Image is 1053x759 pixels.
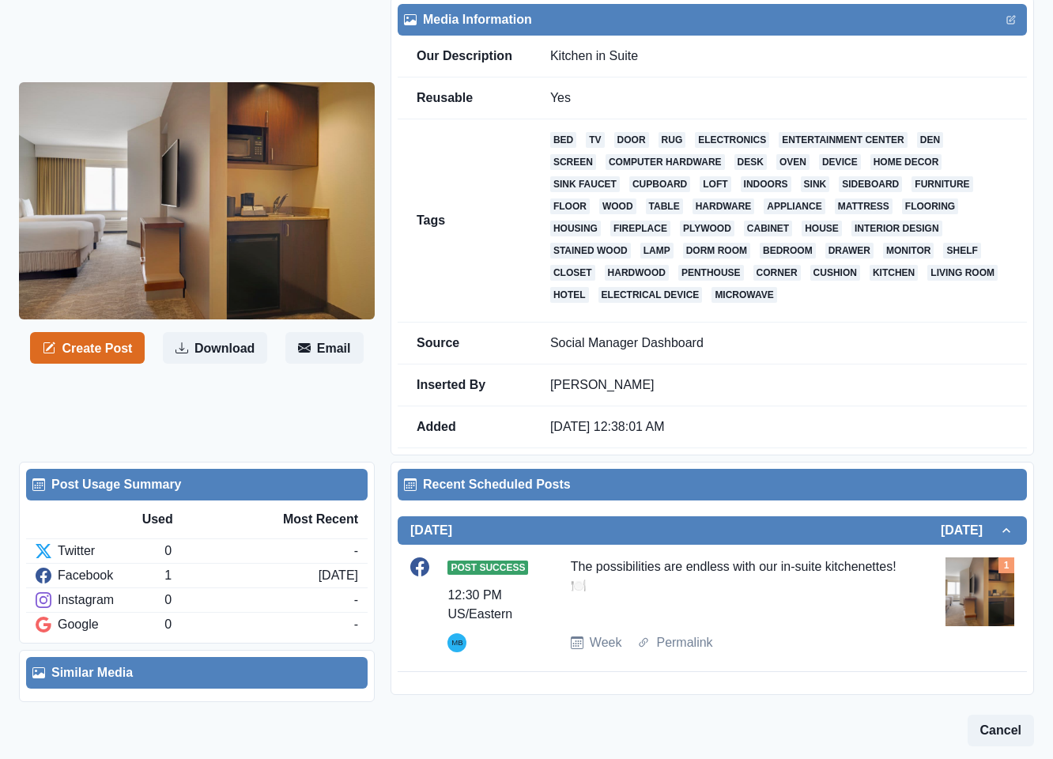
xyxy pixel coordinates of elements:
td: Tags [398,119,531,323]
img: wyrluofm92aodyzy2fpl [19,82,375,319]
div: Total Media Attached [998,557,1014,573]
div: - [354,542,358,561]
td: Yes [531,77,1027,119]
a: home decor [870,154,942,170]
a: wood [599,198,636,214]
a: drawer [825,243,874,259]
a: rug [659,132,686,148]
span: Post Success [447,561,528,575]
a: furniture [911,176,972,192]
a: [PERSON_NAME] [550,378,655,391]
a: kitchen [870,265,918,281]
a: loft [700,176,730,192]
a: bedroom [760,243,816,259]
div: - [354,615,358,634]
a: door [614,132,649,148]
a: dorm room [683,243,750,259]
div: Post Usage Summary [32,475,361,494]
a: computer hardware [606,154,725,170]
button: Create Post [30,332,145,364]
h2: [DATE] [941,523,998,538]
a: plywood [680,221,734,236]
div: 12:30 PM US/Eastern [447,586,526,624]
div: The possibilities are endless with our in-suite kitchenettes! 🍽️ [571,557,902,621]
a: Permalink [656,633,712,652]
a: hotel [550,287,589,303]
a: Week [590,633,622,652]
a: shelf [943,243,980,259]
td: Source [398,323,531,364]
td: Added [398,406,531,448]
div: 1 [164,566,318,585]
a: mattress [835,198,893,214]
a: cushion [810,265,860,281]
a: electronics [695,132,769,148]
a: hardwood [605,265,669,281]
a: screen [550,154,596,170]
a: floor [550,198,590,214]
p: Social Manager Dashboard [550,335,1008,351]
a: sideboard [839,176,902,192]
td: Our Description [398,36,531,77]
a: desk [734,154,767,170]
a: bed [550,132,576,148]
a: entertainment center [779,132,907,148]
a: living room [927,265,998,281]
div: [DATE][DATE] [398,545,1027,671]
a: electrical device [598,287,703,303]
a: sink [801,176,830,192]
button: Edit [1002,10,1021,29]
div: Twitter [36,542,164,561]
div: Makayla Batchelor [451,633,462,652]
div: Similar Media [32,663,361,682]
a: monitor [883,243,934,259]
a: table [646,198,683,214]
div: 0 [164,591,353,610]
td: Kitchen in Suite [531,36,1027,77]
a: tv [586,132,604,148]
a: lamp [640,243,674,259]
button: Cancel [968,715,1034,746]
a: penthouse [678,265,744,281]
button: [DATE][DATE] [398,516,1027,545]
td: Reusable [398,77,531,119]
div: - [354,591,358,610]
a: indoors [741,176,791,192]
a: fireplace [610,221,670,236]
div: 0 [164,542,353,561]
div: [DATE] [319,566,358,585]
div: Media Information [404,10,1021,29]
button: Email [285,332,364,364]
a: corner [753,265,801,281]
button: Download [163,332,267,364]
a: oven [776,154,810,170]
div: Instagram [36,591,164,610]
img: wyrluofm92aodyzy2fpl [945,557,1014,626]
td: Inserted By [398,364,531,406]
a: cupboard [629,176,690,192]
div: Most Recent [250,510,358,529]
a: house [802,221,842,236]
a: cabinet [744,221,792,236]
a: hardware [693,198,755,214]
div: Recent Scheduled Posts [404,475,1021,494]
div: Google [36,615,164,634]
a: device [819,154,861,170]
a: flooring [902,198,958,214]
a: stained wood [550,243,631,259]
a: microwave [711,287,776,303]
div: Used [142,510,251,529]
td: [DATE] 12:38:01 AM [531,406,1027,448]
a: den [917,132,943,148]
h2: [DATE] [410,523,452,538]
a: housing [550,221,601,236]
a: appliance [764,198,825,214]
a: closet [550,265,595,281]
div: Facebook [36,566,164,585]
a: interior design [851,221,942,236]
a: sink faucet [550,176,620,192]
div: 0 [164,615,353,634]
